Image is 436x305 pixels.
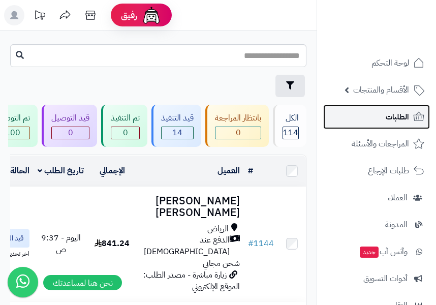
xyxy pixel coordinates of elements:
span: 0 [52,127,89,139]
a: العميل [217,165,240,177]
a: قيد التوصيل 0 [40,105,99,147]
span: زيارة مباشرة - مصدر الطلب: الموقع الإلكتروني [143,269,240,293]
span: الدفع عند [DEMOGRAPHIC_DATA] [141,234,230,258]
span: 114 [283,127,298,139]
div: قيد التوصيل [51,112,89,124]
span: 841.24 [95,237,130,250]
span: 0 [215,127,261,139]
img: logo-2.png [367,28,426,50]
a: تحديثات المنصة [27,5,52,28]
a: طلبات الإرجاع [323,159,430,183]
span: طلبات الإرجاع [368,164,409,178]
a: المراجعات والأسئلة [323,132,430,156]
div: تم التنفيذ [111,112,140,124]
span: 14 [162,127,193,139]
a: الحالة [10,165,29,177]
h3: [PERSON_NAME] [PERSON_NAME] [141,195,240,219]
span: شحن مجاني [203,257,240,269]
a: لوحة التحكم [323,51,430,75]
span: 0 [111,127,139,139]
a: الطلبات [323,105,430,129]
a: تم التنفيذ 0 [99,105,149,147]
a: تاريخ الطلب [38,165,84,177]
span: وآتس آب [359,245,408,259]
span: الطلبات [386,110,409,124]
a: أدوات التسويق [323,266,430,291]
a: # [248,165,253,177]
span: أدوات التسويق [363,271,408,286]
span: اليوم - 9:37 ص [41,232,81,256]
span: # [248,237,254,250]
a: العملاء [323,186,430,210]
span: المراجعات والأسئلة [352,137,409,151]
div: قيد التنفيذ [161,112,194,124]
span: الأقسام والمنتجات [353,83,409,97]
a: الكل114 [271,105,308,147]
span: العملاء [388,191,408,205]
span: لوحة التحكم [371,56,409,70]
a: الإجمالي [100,165,125,177]
a: #1144 [248,237,274,250]
span: جديد [360,247,379,258]
div: الكل [283,112,299,124]
span: الرياض [207,223,229,235]
a: وآتس آبجديد [323,239,430,264]
div: بانتظار المراجعة [215,112,261,124]
span: المدونة [385,218,408,232]
a: قيد التنفيذ 14 [149,105,203,147]
a: المدونة [323,212,430,237]
a: بانتظار المراجعة 0 [203,105,271,147]
img: ai-face.png [141,5,162,25]
span: رفيق [121,9,137,21]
